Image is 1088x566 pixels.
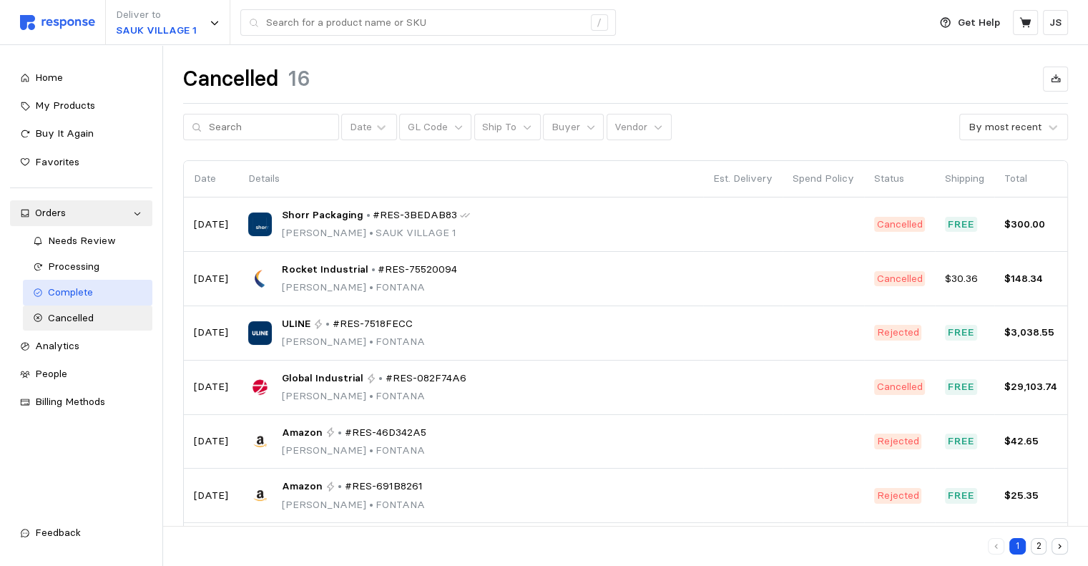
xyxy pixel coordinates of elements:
[183,65,278,93] h1: Cancelled
[282,225,470,241] p: [PERSON_NAME] SAUK VILLAGE 1
[194,434,228,449] p: [DATE]
[1004,325,1057,341] p: $3,038.55
[282,334,425,350] p: [PERSON_NAME] FONTANA
[877,434,919,449] p: Rejected
[10,65,152,91] a: Home
[366,280,376,293] span: •
[35,395,105,408] span: Billing Methods
[248,429,272,453] img: Amazon
[948,488,975,504] p: Free
[194,217,228,233] p: [DATE]
[1009,538,1026,555] button: 1
[35,99,95,112] span: My Products
[35,205,127,221] div: Orders
[877,325,919,341] p: Rejected
[945,171,984,187] p: Shipping
[474,114,541,141] button: Ship To
[948,217,975,233] p: Free
[958,15,1000,31] p: Get Help
[23,254,153,280] a: Processing
[482,119,516,135] p: Ship To
[333,316,413,332] span: #RES-7518FECC
[1004,217,1057,233] p: $300.00
[194,171,228,187] p: Date
[10,150,152,175] a: Favorites
[948,434,975,449] p: Free
[10,389,152,415] a: Billing Methods
[282,443,426,459] p: [PERSON_NAME] FONTANA
[1004,434,1057,449] p: $42.65
[35,339,79,352] span: Analytics
[713,171,773,187] p: Est. Delivery
[1031,538,1047,555] button: 2
[282,280,457,296] p: [PERSON_NAME] FONTANA
[248,321,272,345] img: ULINE
[345,479,423,494] span: #RES-691B8261
[116,7,197,23] p: Deliver to
[1004,488,1057,504] p: $25.35
[23,228,153,254] a: Needs Review
[35,127,94,140] span: Buy It Again
[399,114,471,141] button: GL Code
[1049,15,1062,31] p: JS
[366,498,376,511] span: •
[408,119,448,135] p: GL Code
[877,488,919,504] p: Rejected
[10,361,152,387] a: People
[23,306,153,331] a: Cancelled
[607,114,672,141] button: Vendor
[877,217,923,233] p: Cancelled
[386,371,466,386] span: #RES-082F74A6
[366,444,376,457] span: •
[35,367,67,380] span: People
[614,119,647,135] p: Vendor
[248,267,272,291] img: Rocket Industrial
[282,262,368,278] span: Rocket Industrial
[282,497,425,513] p: [PERSON_NAME] FONTANA
[248,484,272,507] img: Amazon
[194,379,228,395] p: [DATE]
[48,311,94,324] span: Cancelled
[35,526,81,539] span: Feedback
[10,121,152,147] a: Buy It Again
[266,10,583,36] input: Search for a product name or SKU
[543,114,604,141] button: Buyer
[194,325,228,341] p: [DATE]
[10,333,152,359] a: Analytics
[371,262,376,278] p: •
[378,371,383,386] p: •
[345,425,426,441] span: #RES-46D342A5
[378,262,457,278] span: #RES-75520094
[10,520,152,546] button: Feedback
[248,213,272,236] img: Shorr Packaging
[350,119,372,135] div: Date
[282,316,310,332] span: ULINE
[969,119,1042,135] div: By most recent
[35,155,79,168] span: Favorites
[282,425,323,441] span: Amazon
[931,9,1009,36] button: Get Help
[194,271,228,287] p: [DATE]
[877,271,923,287] p: Cancelled
[591,14,608,31] div: /
[209,114,330,140] input: Search
[48,286,93,298] span: Complete
[23,280,153,306] a: Complete
[373,208,457,223] span: #RES-3BEDAB83
[552,119,580,135] p: Buyer
[366,335,376,348] span: •
[1004,171,1057,187] p: Total
[948,379,975,395] p: Free
[20,15,95,30] img: svg%3e
[48,260,99,273] span: Processing
[48,234,116,247] span: Needs Review
[10,200,152,226] a: Orders
[338,425,342,441] p: •
[1004,271,1057,287] p: $148.34
[338,479,342,494] p: •
[116,23,197,39] p: SAUK VILLAGE 1
[366,226,376,239] span: •
[282,371,363,386] span: Global Industrial
[325,316,330,332] p: •
[35,71,63,84] span: Home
